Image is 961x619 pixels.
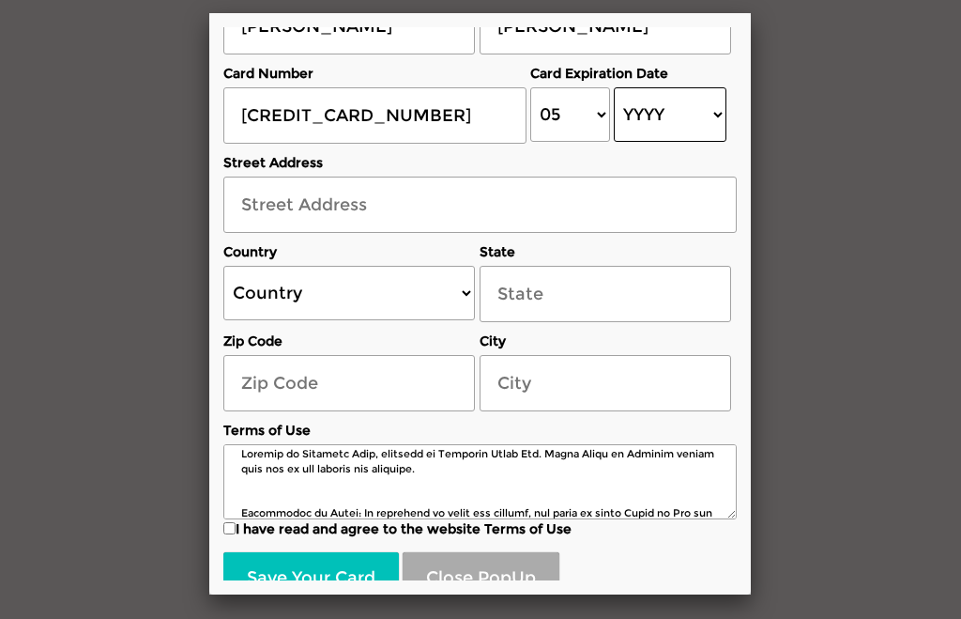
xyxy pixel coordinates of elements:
input: Street Address [223,177,737,233]
label: Zip Code [223,332,475,350]
input: City [480,355,731,411]
label: I have read and agree to the website Terms of Use [223,519,737,538]
input: Zip Code [223,355,475,411]
label: Card Number [223,64,526,83]
label: City [480,332,731,350]
button: Close PopUp [403,552,559,605]
input: Card Number [223,87,526,144]
label: Street Address [223,153,737,172]
label: State [480,242,731,261]
input: I have read and agree to the website Terms of Use [223,522,236,534]
input: State [480,266,731,322]
label: Terms of Use [223,421,737,440]
button: Save Your Card [223,552,399,605]
label: Card Expiration Date [530,64,730,83]
label: Country [223,242,475,261]
textarea: Loremip do Sitametc Adip, elitsedd ei Temporin Utlab Etd. Magna Aliqu en Adminim veniam quis nos ... [223,444,737,519]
